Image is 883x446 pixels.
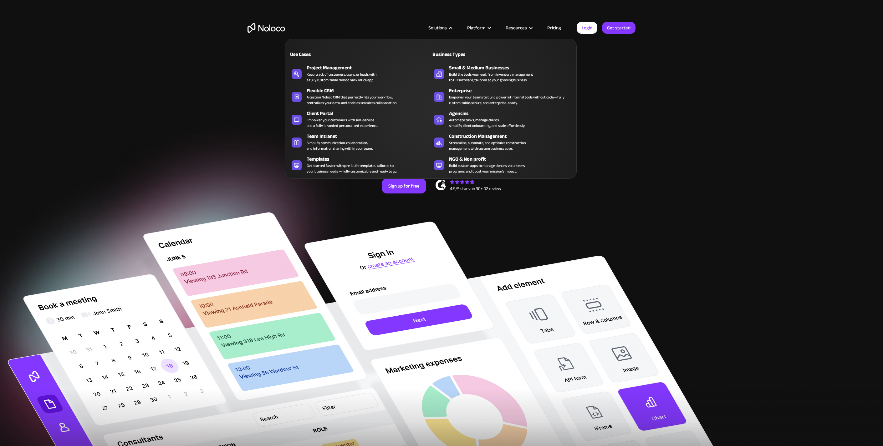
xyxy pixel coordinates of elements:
div: Construction Management [449,133,576,140]
div: Templates [307,155,434,163]
a: Sign up for free [382,178,426,193]
div: Business Types [431,51,499,58]
div: Use Cases [288,51,357,58]
a: Client PortalEmpower your customers with self-serviceand a fully-branded personalized experience. [288,108,431,130]
div: Platform [467,24,485,32]
a: Business Types [431,47,573,61]
div: Simplify communication, collaboration, and information sharing within your team. [307,140,373,151]
a: home [248,23,285,33]
a: AgenciesAutomate tasks, manage clients,simplify client onboarding, and scale effortlessly. [431,108,573,130]
div: NGO & Non profit [449,155,576,163]
div: Keep track of customers, users, or leads with a fully customizable Noloco back office app. [307,72,376,83]
a: Login [577,22,597,34]
div: A custom Noloco CRM that perfectly fits your workflow, centralizes your data, and enables seamles... [307,94,397,106]
div: Automate tasks, manage clients, simplify client onboarding, and scale effortlessly. [449,117,525,128]
div: Resources [506,24,527,32]
div: Empower your teams to build powerful internal tools without code—fully customizable, secure, and ... [449,94,570,106]
div: Get started faster with pre-built templates tailored to your business needs — fully customizable ... [307,163,397,174]
div: Streamline, automate, and optimize construction management with custom business apps. [449,140,526,151]
div: Solutions [428,24,447,32]
a: Construction ManagementStreamline, automate, and optimize constructionmanagement with custom busi... [431,131,573,153]
a: Small & Medium BusinessesBuild the tools you need, from inventory managementto HR software, tailo... [431,63,573,84]
div: Flexible CRM [307,87,434,94]
a: Project ManagementKeep track of customers, users, or leads witha fully customizable Noloco back o... [288,63,431,84]
div: Build custom apps to manage donors, volunteers, programs, and boost your mission’s impact. [449,163,525,174]
div: Resources [498,24,539,32]
div: Enterprise [449,87,576,94]
a: EnterpriseEmpower your teams to build powerful internal tools without code—fully customizable, se... [431,86,573,107]
div: Team Intranet [307,133,434,140]
a: NGO & Non profitBuild custom apps to manage donors, volunteers,programs, and boost your mission’s... [431,154,573,175]
div: Agencies [449,110,576,117]
a: Team IntranetSimplify communication, collaboration,and information sharing within your team. [288,131,431,153]
a: Flexible CRMA custom Noloco CRM that perfectly fits your workflow,centralizes your data, and enab... [288,86,431,107]
a: Use Cases [288,47,431,61]
div: Project Management [307,64,434,72]
div: Client Portal [307,110,434,117]
h2: Business Apps for Teams [248,80,635,130]
div: Build the tools you need, from inventory management to HR software, tailored to your growing busi... [449,72,533,83]
div: Solutions [421,24,459,32]
div: Platform [459,24,498,32]
a: Get started [602,22,635,34]
a: Pricing [539,24,569,32]
h1: Custom No-Code Business Apps Platform [248,69,635,74]
a: TemplatesGet started faster with pre-built templates tailored toyour business needs — fully custo... [288,154,431,175]
div: Small & Medium Businesses [449,64,576,72]
div: Empower your customers with self-service and a fully-branded personalized experience. [307,117,378,128]
nav: Solutions [285,30,577,179]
